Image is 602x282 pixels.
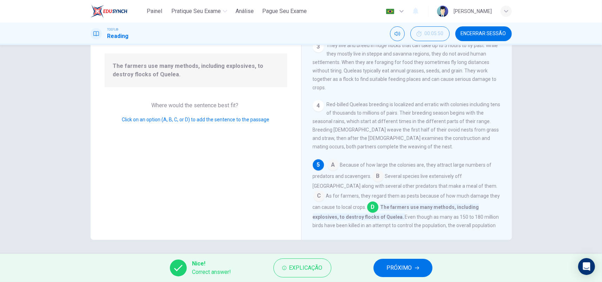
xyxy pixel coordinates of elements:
[168,5,230,18] button: Pratique seu exame
[313,41,324,52] div: 3
[192,268,231,276] span: Correct answer!
[113,62,279,79] span: The farmers use many methods, including explosives, to destroy flocks of Quelea.
[386,9,395,14] img: pt
[313,100,324,111] div: 4
[122,117,270,122] span: Click on an option (A, B, C, or D) to add the sentence to the passage
[233,5,257,18] button: Análise
[387,263,412,273] span: PRÓXIMO
[147,7,162,15] span: Painel
[313,190,325,201] span: C
[437,6,448,17] img: Profile picture
[91,4,144,18] a: EduSynch logo
[578,258,595,275] div: Open Intercom Messenger
[91,4,127,18] img: EduSynch logo
[455,26,512,41] button: Encerrar Sessão
[171,7,221,15] span: Pratique seu exame
[313,102,501,149] span: Red-billed Queleas breeding is localized and erratic with colonies including tens of thousands to...
[390,26,405,41] div: Silenciar
[372,171,384,182] span: B
[259,5,310,18] button: Pague Seu Exame
[313,193,500,210] span: As for farmers, they regard them as pests because of how much damage they can cause to local crops.
[454,7,492,15] div: [PERSON_NAME]
[107,32,129,40] h1: Reading
[107,27,119,32] span: TOEFL®
[152,102,240,109] span: Where would the sentence best fit?
[410,26,450,41] div: Esconder
[425,31,444,37] span: 00:05:50
[367,201,378,213] span: D
[192,259,231,268] span: Nice!
[313,214,499,245] span: Even though as many as 150 to 180 million birds have been killed in an attempt to control the pop...
[461,31,506,37] span: Encerrar Sessão
[328,159,339,171] span: A
[313,159,324,171] div: 5
[410,26,450,41] button: 00:05:50
[236,7,254,15] span: Análise
[289,263,323,273] span: Explicação
[313,162,492,179] span: Because of how large the colonies are, they attract large numbers of predators and scavengers.
[143,5,166,18] button: Painel
[373,259,432,277] button: PRÓXIMO
[313,204,479,220] span: The farmers use many methods, including explosives, to destroy flocks of Quelea.
[313,173,498,189] span: Several species live extensively off [GEOGRAPHIC_DATA] along with several other predators that ma...
[273,258,331,277] button: Explicação
[262,7,307,15] span: Pague Seu Exame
